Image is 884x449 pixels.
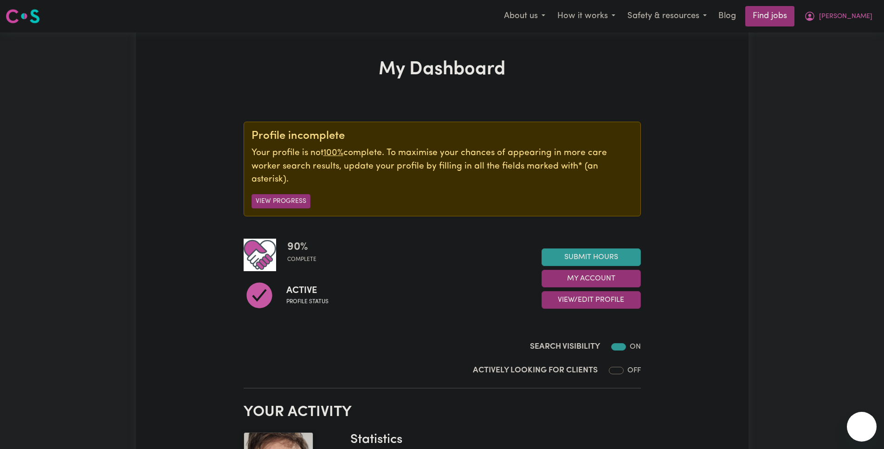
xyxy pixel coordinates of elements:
[252,130,633,143] div: Profile incomplete
[542,291,641,309] button: View/Edit Profile
[798,7,878,26] button: My Account
[542,248,641,266] a: Submit Hours
[6,8,40,25] img: Careseekers logo
[745,6,794,26] a: Find jobs
[287,239,316,255] span: 90 %
[473,364,598,377] label: Actively Looking for Clients
[252,194,310,208] button: View Progress
[551,7,621,26] button: How it works
[323,149,343,157] u: 100%
[627,367,641,374] span: OFF
[530,341,600,353] label: Search Visibility
[350,432,633,448] h3: Statistics
[252,147,633,187] p: Your profile is not complete. To maximise your chances of appearing in more care worker search re...
[498,7,551,26] button: About us
[6,6,40,27] a: Careseekers logo
[630,343,641,351] span: ON
[286,284,329,298] span: Active
[542,270,641,287] button: My Account
[847,412,877,442] iframe: Button to launch messaging window
[621,7,713,26] button: Safety & resources
[287,255,316,264] span: complete
[244,59,641,81] h1: My Dashboard
[287,239,324,271] div: Profile completeness: 90%
[244,403,641,421] h2: Your activity
[286,298,329,306] span: Profile status
[819,12,872,22] span: [PERSON_NAME]
[713,6,742,26] a: Blog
